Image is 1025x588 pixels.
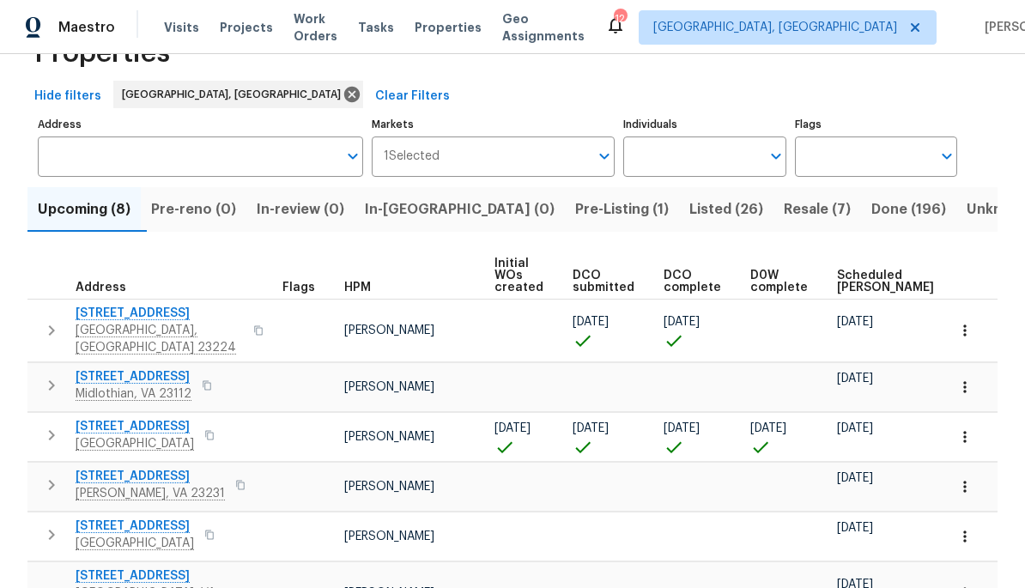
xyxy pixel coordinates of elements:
span: [DATE] [573,316,609,328]
span: Initial WOs created [494,258,543,294]
span: [DATE] [750,422,786,434]
span: Geo Assignments [502,10,585,45]
span: Resale (7) [784,197,851,221]
span: [DATE] [837,422,873,434]
span: Hide filters [34,86,101,107]
span: Address [76,282,126,294]
span: In-[GEOGRAPHIC_DATA] (0) [365,197,555,221]
span: Visits [164,19,199,36]
span: HPM [344,282,371,294]
span: [PERSON_NAME] [344,481,434,493]
span: Scheduled [PERSON_NAME] [837,270,934,294]
span: [DATE] [664,316,700,328]
span: Pre-Listing (1) [575,197,669,221]
span: Flags [282,282,315,294]
span: DCO complete [664,270,721,294]
span: [DATE] [664,422,700,434]
span: Tasks [358,21,394,33]
span: 1 Selected [384,149,440,164]
span: In-review (0) [257,197,344,221]
label: Individuals [623,119,785,130]
div: 12 [614,10,626,27]
button: Open [341,144,365,168]
span: [GEOGRAPHIC_DATA], [GEOGRAPHIC_DATA] [653,19,897,36]
span: Listed (26) [689,197,763,221]
span: [DATE] [837,316,873,328]
button: Open [592,144,616,168]
span: D0W complete [750,270,808,294]
button: Hide filters [27,81,108,112]
span: Work Orders [294,10,337,45]
span: Clear Filters [375,86,450,107]
span: [DATE] [837,472,873,484]
span: Properties [34,45,170,62]
label: Markets [372,119,616,130]
span: [PERSON_NAME] [344,381,434,393]
span: [DATE] [837,373,873,385]
span: [PERSON_NAME] [344,324,434,336]
span: [DATE] [494,422,531,434]
span: [PERSON_NAME] [344,530,434,543]
button: Clear Filters [368,81,457,112]
span: Done (196) [871,197,946,221]
span: [PERSON_NAME] [344,431,434,443]
span: [DATE] [837,522,873,534]
div: [GEOGRAPHIC_DATA], [GEOGRAPHIC_DATA] [113,81,363,108]
button: Open [935,144,959,168]
span: [DATE] [573,422,609,434]
span: Maestro [58,19,115,36]
button: Open [764,144,788,168]
span: Upcoming (8) [38,197,130,221]
span: Properties [415,19,482,36]
label: Address [38,119,363,130]
label: Flags [795,119,957,130]
span: Projects [220,19,273,36]
span: DCO submitted [573,270,634,294]
span: Pre-reno (0) [151,197,236,221]
span: [GEOGRAPHIC_DATA], [GEOGRAPHIC_DATA] [122,86,348,103]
